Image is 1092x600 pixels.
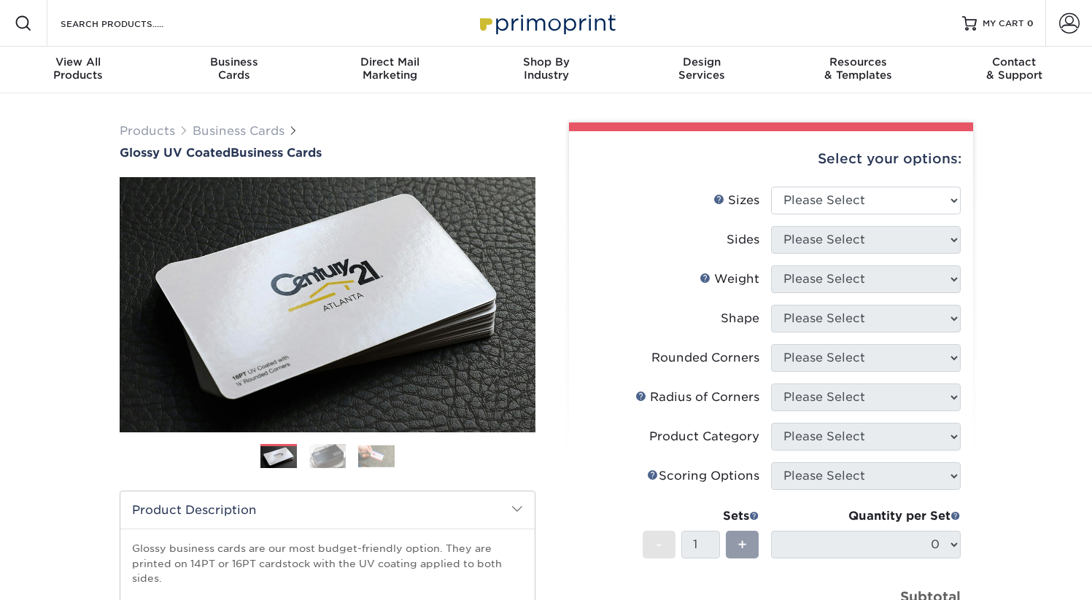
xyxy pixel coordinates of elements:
div: Sizes [713,192,759,209]
span: Contact [936,55,1092,69]
div: Product Category [649,428,759,445]
div: Quantity per Set [771,507,961,525]
h1: Business Cards [120,146,535,160]
a: Resources& Templates [780,47,936,93]
span: Resources [780,55,936,69]
div: Marketing [312,55,468,82]
div: Industry [468,55,624,82]
div: Weight [700,270,759,288]
h2: Product Description [120,491,535,529]
input: SEARCH PRODUCTS..... [59,15,201,32]
img: Business Cards 03 [358,445,395,467]
div: Cards [156,55,312,82]
span: - [656,534,662,556]
span: MY CART [983,17,1024,30]
div: Shape [721,310,759,327]
div: Services [624,55,780,82]
div: Rounded Corners [651,349,759,367]
img: Primoprint [473,7,619,39]
span: Glossy UV Coated [120,146,231,160]
span: 0 [1027,18,1034,28]
div: Select your options: [581,131,961,187]
a: BusinessCards [156,47,312,93]
a: Shop ByIndustry [468,47,624,93]
span: Shop By [468,55,624,69]
a: Products [120,124,175,138]
div: Radius of Corners [635,389,759,406]
a: Direct MailMarketing [312,47,468,93]
a: DesignServices [624,47,780,93]
img: Business Cards 02 [309,443,346,469]
span: + [737,534,747,556]
div: Sets [643,507,759,525]
a: Contact& Support [936,47,1092,93]
span: Design [624,55,780,69]
div: & Templates [780,55,936,82]
span: Direct Mail [312,55,468,69]
img: Glossy UV Coated 01 [120,97,535,513]
div: Sides [727,231,759,249]
a: Glossy UV CoatedBusiness Cards [120,146,535,160]
a: Business Cards [193,124,284,138]
div: & Support [936,55,1092,82]
div: Scoring Options [647,467,759,485]
img: Business Cards 01 [260,439,297,475]
span: Business [156,55,312,69]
